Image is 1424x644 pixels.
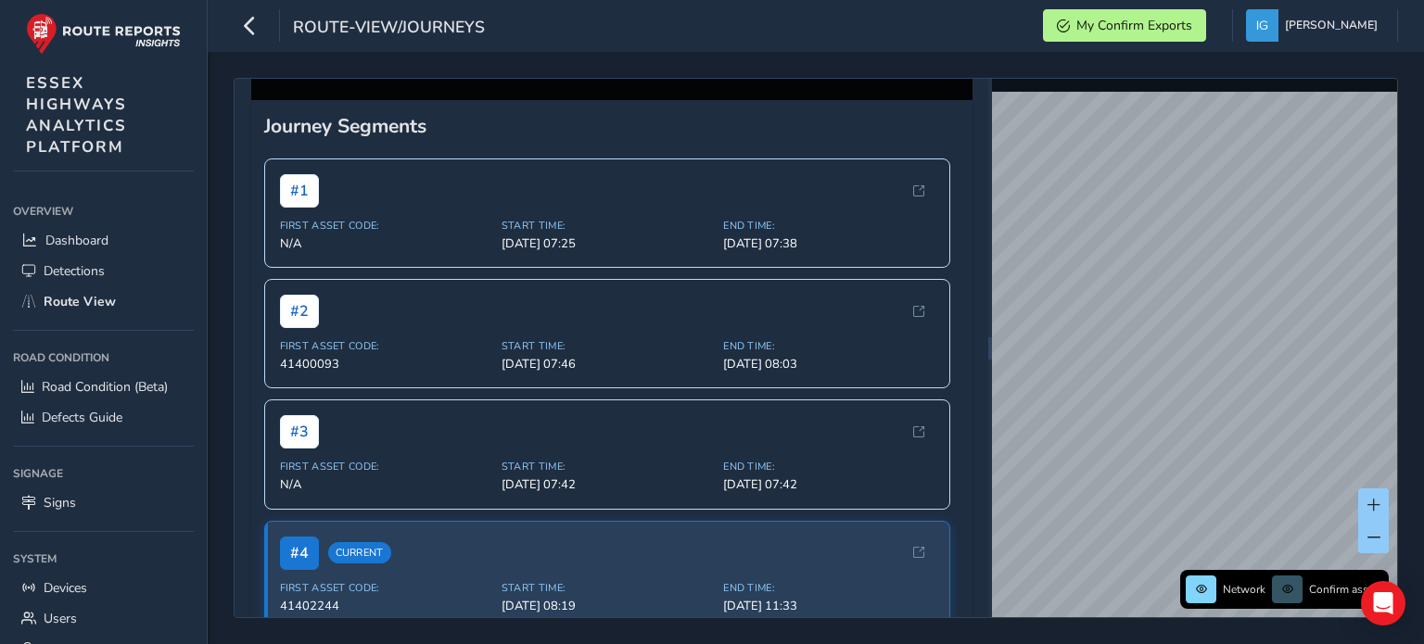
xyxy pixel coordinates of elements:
span: Devices [44,579,87,597]
img: rr logo [26,13,181,55]
span: Users [44,610,77,627]
span: Network [1223,582,1265,597]
a: Users [13,603,194,634]
span: [DATE] 07:42 [723,476,934,493]
span: Road Condition (Beta) [42,378,168,396]
span: My Confirm Exports [1076,17,1192,34]
span: ESSEX HIGHWAYS ANALYTICS PLATFORM [26,72,127,158]
span: Start Time: [502,219,712,233]
span: Detections [44,262,105,280]
span: End Time: [723,581,934,595]
span: Defects Guide [42,409,122,426]
span: Start Time: [502,581,712,595]
a: Road Condition (Beta) [13,372,194,402]
span: First Asset Code: [280,219,490,233]
span: # 3 [280,415,319,448]
span: route-view/journeys [293,16,485,42]
span: N/A [280,235,490,252]
img: diamond-layout [1246,9,1278,42]
span: End Time: [723,219,934,233]
button: My Confirm Exports [1043,9,1206,42]
span: [DATE] 08:03 [723,356,934,373]
span: Dashboard [45,232,108,249]
span: 41400093 [280,356,490,373]
button: [PERSON_NAME] [1246,9,1384,42]
span: End Time: [723,460,934,474]
span: [DATE] 08:19 [502,598,712,614]
span: # 1 [280,174,319,208]
a: Route View [13,286,194,317]
span: N/A [280,476,490,493]
div: Journey Segments [264,113,960,139]
a: Devices [13,573,194,603]
span: [DATE] 07:38 [723,235,934,252]
a: Detections [13,256,194,286]
span: Route View [44,293,116,310]
span: Start Time: [502,460,712,474]
span: First Asset Code: [280,460,490,474]
div: Open Intercom Messenger [1361,581,1405,625]
div: Road Condition [13,344,194,372]
span: [DATE] 07:25 [502,235,712,252]
a: Signs [13,487,194,518]
span: First Asset Code: [280,581,490,595]
div: Overview [13,197,194,225]
span: First Asset Code: [280,339,490,353]
span: [PERSON_NAME] [1285,9,1378,42]
span: [DATE] 07:42 [502,476,712,493]
span: End Time: [723,339,934,353]
span: 41402244 [280,598,490,614]
span: Confirm assets [1309,582,1383,597]
span: # 4 [280,537,319,570]
span: Signs [44,494,76,511]
span: Start Time: [502,339,712,353]
span: Current [328,542,391,563]
div: Signage [13,460,194,487]
span: [DATE] 07:46 [502,356,712,373]
a: Dashboard [13,225,194,256]
span: [DATE] 11:33 [723,598,934,614]
div: System [13,545,194,573]
span: # 2 [280,295,319,328]
a: Defects Guide [13,402,194,433]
